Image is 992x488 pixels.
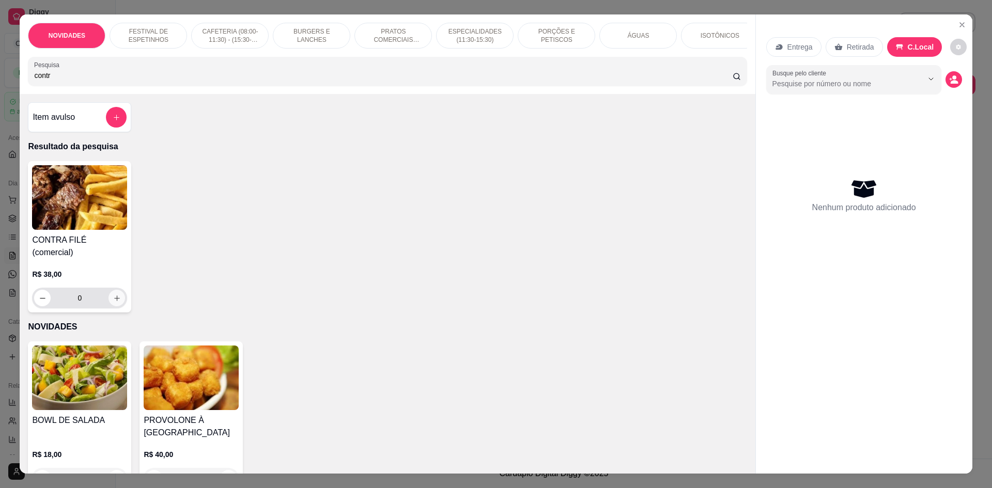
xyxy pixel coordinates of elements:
p: Retirada [847,42,874,52]
p: Resultado da pesquisa [28,140,747,153]
p: Nenhum produto adicionado [812,201,916,214]
p: ISOTÔNICOS [701,32,739,40]
h4: Item avulso [33,111,75,123]
p: R$ 40,00 [144,449,239,460]
h4: CONTRA FILÉ (comercial) [32,234,127,259]
button: decrease-product-quantity [34,470,51,486]
img: product-image [32,165,127,230]
button: Close [954,17,970,33]
p: R$ 18,00 [32,449,127,460]
p: NOVIDADES [49,32,85,40]
p: C.Local [908,42,934,52]
button: increase-product-quantity [109,470,125,486]
button: decrease-product-quantity [146,470,162,486]
p: R$ 38,00 [32,269,127,279]
label: Busque pelo cliente [772,69,830,77]
button: decrease-product-quantity [34,290,51,306]
button: increase-product-quantity [109,290,125,306]
p: ÁGUAS [627,32,649,40]
button: decrease-product-quantity [946,71,962,88]
p: PORÇÕES E PETISCOS [526,27,586,44]
input: Busque pelo cliente [772,78,906,89]
img: product-image [144,345,239,410]
button: decrease-product-quantity [950,39,967,55]
p: Entrega [787,42,813,52]
h4: PROVOLONE À [GEOGRAPHIC_DATA] [144,414,239,439]
h4: BOWL DE SALADA [32,414,127,427]
p: BURGERS E LANCHES [282,27,342,44]
button: increase-product-quantity [220,470,237,486]
button: add-separate-item [106,107,127,128]
p: ESPECIALIDADES (11:30-15:30) [445,27,505,44]
p: NOVIDADES [28,321,747,333]
p: CAFETERIA (08:00-11:30) - (15:30-18:00) [200,27,260,44]
img: product-image [32,345,127,410]
p: PRATOS COMERCIAIS (11:30-15:30) [363,27,423,44]
button: Show suggestions [923,71,939,87]
p: FESTIVAL DE ESPETINHOS [118,27,178,44]
input: Pesquisa [34,70,732,81]
label: Pesquisa [34,60,63,69]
